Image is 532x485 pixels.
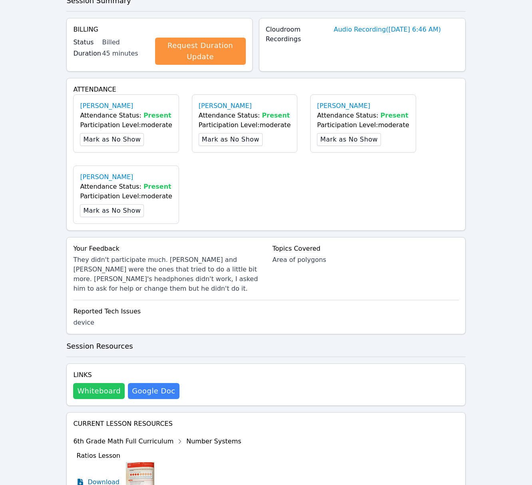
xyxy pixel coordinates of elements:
[73,435,241,448] div: 6th Grade Math Full Curriculum Number Systems
[199,120,291,130] div: Participation Level: moderate
[381,112,408,119] span: Present
[73,255,259,293] div: They didn't participate much. [PERSON_NAME] and [PERSON_NAME] were the ones that tried to do a li...
[73,383,125,399] button: Whiteboard
[66,341,465,352] h3: Session Resources
[73,85,458,94] h4: Attendance
[317,120,409,130] div: Participation Level: moderate
[73,49,97,58] label: Duration
[155,38,246,65] a: Request Duration Update
[273,244,459,253] div: Topics Covered
[128,383,179,399] a: Google Doc
[317,111,409,120] div: Attendance Status:
[73,307,458,316] div: Reported Tech Issues
[80,192,172,201] div: Participation Level: moderate
[73,318,458,327] li: device
[73,419,458,429] h4: Current Lesson Resources
[266,25,329,44] label: Cloudroom Recordings
[80,101,133,111] a: [PERSON_NAME]
[80,182,172,192] div: Attendance Status:
[273,255,459,265] div: Area of polygons
[73,25,245,34] h4: Billing
[80,133,144,146] button: Mark as No Show
[199,111,291,120] div: Attendance Status:
[317,101,370,111] a: [PERSON_NAME]
[73,38,97,47] label: Status
[80,172,133,182] a: [PERSON_NAME]
[143,112,171,119] span: Present
[199,101,252,111] a: [PERSON_NAME]
[80,204,144,217] button: Mark as No Show
[102,49,148,58] div: 45 minutes
[199,133,263,146] button: Mark as No Show
[143,183,171,190] span: Present
[76,452,120,459] span: Ratios Lesson
[73,244,259,253] div: Your Feedback
[262,112,290,119] span: Present
[80,120,172,130] div: Participation Level: moderate
[334,25,441,34] a: Audio Recording([DATE] 6:46 AM)
[102,38,148,47] div: Billed
[73,370,179,380] h4: Links
[317,133,381,146] button: Mark as No Show
[80,111,172,120] div: Attendance Status:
